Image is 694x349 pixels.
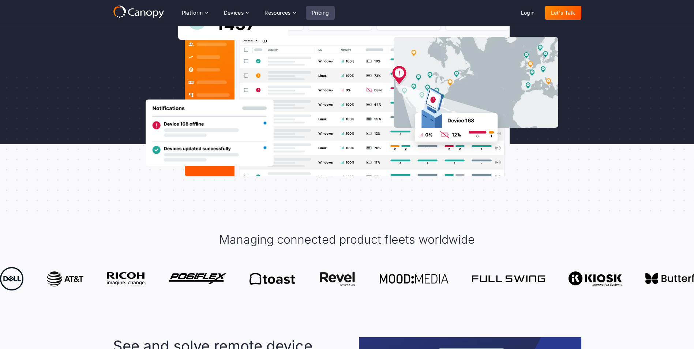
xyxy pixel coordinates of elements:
[545,6,581,20] a: Let's Talk
[218,5,255,20] div: Devices
[376,275,450,282] img: Canopy works with Full Swing
[223,271,261,286] img: Canopy works with Revel Systems
[306,6,335,20] a: Pricing
[73,273,130,284] img: Canopy works with Posiflex
[259,5,301,20] div: Resources
[154,273,199,285] img: Canopy works with Toast
[219,232,474,247] h2: Managing connected product fleets worldwide
[284,274,353,284] img: Canopy works with Mood Media
[265,10,291,15] div: Resources
[473,271,526,286] img: Canopy works with Kiosk Information Systems
[549,273,623,285] img: Canopy works with ButterflyMX
[182,10,203,15] div: Platform
[224,10,244,15] div: Devices
[176,5,214,20] div: Platform
[11,272,50,286] img: Ricoh electronics and products uses Canopy
[515,6,541,20] a: Login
